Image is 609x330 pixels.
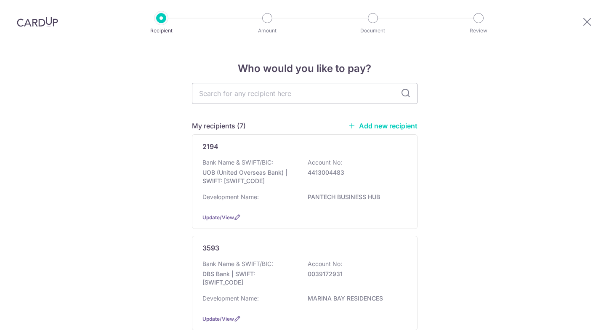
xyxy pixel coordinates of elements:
[192,83,418,104] input: Search for any recipient here
[202,260,273,268] p: Bank Name & SWIFT/BIC:
[202,214,234,221] a: Update/View
[192,121,246,131] h5: My recipients (7)
[555,305,601,326] iframe: Opens a widget where you can find more information
[308,294,402,303] p: MARINA BAY RESIDENCES
[202,168,297,185] p: UOB (United Overseas Bank) | SWIFT: [SWIFT_CODE]
[236,27,298,35] p: Amount
[308,270,402,278] p: 0039172931
[202,243,219,253] p: 3593
[17,17,58,27] img: CardUp
[308,158,342,167] p: Account No:
[447,27,510,35] p: Review
[202,316,234,322] a: Update/View
[342,27,404,35] p: Document
[308,168,402,177] p: 4413004483
[130,27,192,35] p: Recipient
[308,193,402,201] p: PANTECH BUSINESS HUB
[202,193,259,201] p: Development Name:
[202,158,273,167] p: Bank Name & SWIFT/BIC:
[308,260,342,268] p: Account No:
[202,270,297,287] p: DBS Bank | SWIFT: [SWIFT_CODE]
[192,61,418,76] h4: Who would you like to pay?
[202,294,259,303] p: Development Name:
[202,141,218,152] p: 2194
[348,122,418,130] a: Add new recipient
